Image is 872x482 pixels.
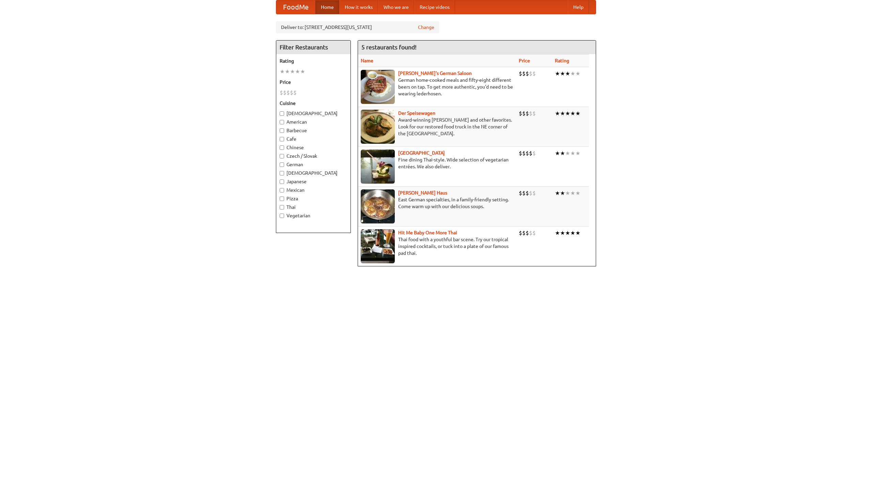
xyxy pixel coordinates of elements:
input: Thai [280,205,284,209]
li: ★ [575,229,580,237]
li: $ [529,70,532,77]
li: ★ [560,229,565,237]
label: Vegetarian [280,212,347,219]
a: Help [568,0,589,14]
li: $ [532,70,536,77]
a: Price [519,58,530,63]
a: [GEOGRAPHIC_DATA] [398,150,445,156]
li: ★ [575,70,580,77]
label: Czech / Slovak [280,153,347,159]
p: Award-winning [PERSON_NAME] and other favorites. Look for our restored food truck in the NE corne... [361,116,513,137]
li: $ [522,229,526,237]
label: [DEMOGRAPHIC_DATA] [280,110,347,117]
a: [PERSON_NAME]'s German Saloon [398,71,472,76]
input: German [280,162,284,167]
li: ★ [570,70,575,77]
input: Vegetarian [280,214,284,218]
input: [DEMOGRAPHIC_DATA] [280,171,284,175]
li: ★ [570,229,575,237]
img: speisewagen.jpg [361,110,395,144]
label: Cafe [280,136,347,142]
li: $ [522,110,526,117]
li: $ [519,229,522,237]
a: Hit Me Baby One More Thai [398,230,457,235]
li: $ [532,189,536,197]
li: ★ [290,68,295,75]
h5: Price [280,79,347,85]
li: $ [280,89,283,96]
li: ★ [565,110,570,117]
li: ★ [565,189,570,197]
li: $ [532,229,536,237]
ng-pluralize: 5 restaurants found! [361,44,417,50]
input: Czech / Slovak [280,154,284,158]
a: Der Speisewagen [398,110,435,116]
li: $ [519,110,522,117]
label: Barbecue [280,127,347,134]
p: East German specialties, in a family-friendly setting. Come warm up with our delicious soups. [361,196,513,210]
input: Barbecue [280,128,284,133]
li: $ [526,189,529,197]
input: Pizza [280,197,284,201]
li: $ [293,89,297,96]
a: Change [418,24,434,31]
li: ★ [555,70,560,77]
li: ★ [295,68,300,75]
li: ★ [560,150,565,157]
li: ★ [555,229,560,237]
a: Recipe videos [414,0,455,14]
a: FoodMe [276,0,315,14]
a: Name [361,58,373,63]
li: ★ [555,189,560,197]
p: German home-cooked meals and fifty-eight different beers on tap. To get more authentic, you'd nee... [361,77,513,97]
li: $ [526,110,529,117]
input: Japanese [280,180,284,184]
input: Chinese [280,145,284,150]
a: How it works [339,0,378,14]
li: ★ [560,70,565,77]
li: ★ [300,68,305,75]
li: ★ [285,68,290,75]
a: [PERSON_NAME] Haus [398,190,447,196]
a: Rating [555,58,569,63]
li: $ [532,150,536,157]
li: ★ [565,229,570,237]
li: ★ [555,110,560,117]
p: Thai food with a youthful bar scene. Try our tropical inspired cocktails, or tuck into a plate of... [361,236,513,256]
li: ★ [560,189,565,197]
h4: Filter Restaurants [276,41,351,54]
li: ★ [560,110,565,117]
li: $ [529,110,532,117]
input: Cafe [280,137,284,141]
li: ★ [570,189,575,197]
label: German [280,161,347,168]
li: $ [526,70,529,77]
label: Thai [280,204,347,211]
li: $ [286,89,290,96]
li: $ [529,229,532,237]
li: ★ [565,70,570,77]
li: ★ [570,150,575,157]
p: Fine dining Thai-style. Wide selection of vegetarian entrées. We also deliver. [361,156,513,170]
img: esthers.jpg [361,70,395,104]
li: $ [522,70,526,77]
li: ★ [575,189,580,197]
li: $ [522,150,526,157]
label: Pizza [280,195,347,202]
li: $ [283,89,286,96]
li: ★ [280,68,285,75]
li: ★ [565,150,570,157]
li: $ [522,189,526,197]
li: ★ [570,110,575,117]
label: American [280,119,347,125]
li: ★ [575,150,580,157]
li: $ [290,89,293,96]
a: Who we are [378,0,414,14]
a: Home [315,0,339,14]
img: kohlhaus.jpg [361,189,395,223]
li: $ [529,189,532,197]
